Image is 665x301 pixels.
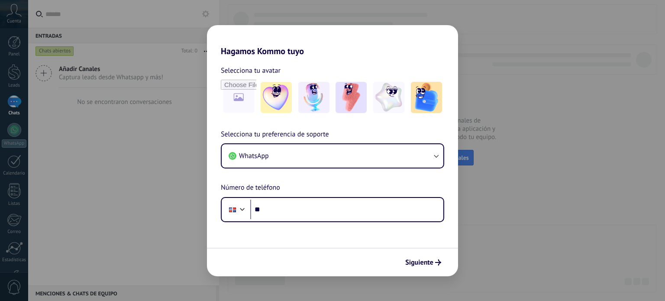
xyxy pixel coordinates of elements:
[224,201,241,219] div: Dominican Republic: + 1
[298,82,329,113] img: -2.jpeg
[401,255,445,270] button: Siguiente
[336,82,367,113] img: -3.jpeg
[405,259,433,265] span: Siguiente
[373,82,404,113] img: -4.jpeg
[207,25,458,56] h2: Hagamos Kommo tuyo
[239,152,269,160] span: WhatsApp
[222,144,443,168] button: WhatsApp
[221,182,280,194] span: Número de teléfono
[221,129,329,140] span: Selecciona tu preferencia de soporte
[221,65,281,76] span: Selecciona tu avatar
[411,82,442,113] img: -5.jpeg
[261,82,292,113] img: -1.jpeg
